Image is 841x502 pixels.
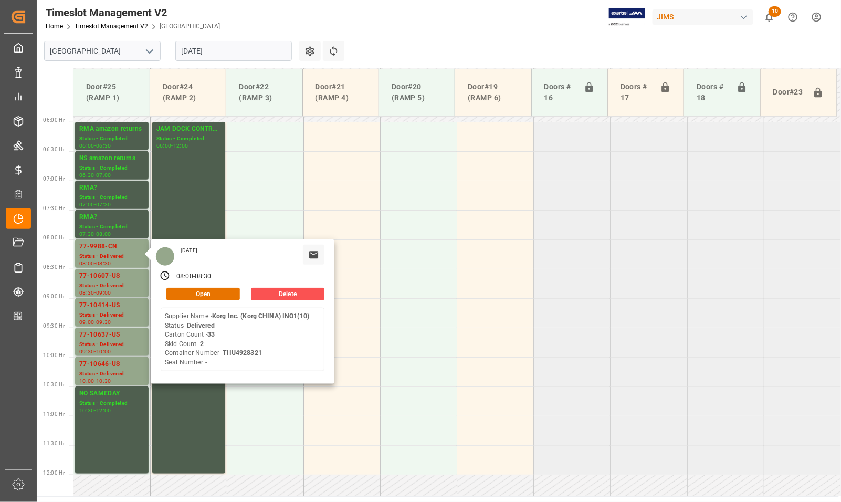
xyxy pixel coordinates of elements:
[96,349,111,354] div: 10:00
[43,264,65,270] span: 08:30 Hr
[166,288,240,300] button: Open
[43,147,65,152] span: 06:30 Hr
[94,202,96,207] div: -
[609,8,645,26] img: Exertis%20JAM%20-%20Email%20Logo.jpg_1722504956.jpg
[43,176,65,182] span: 07:00 Hr
[193,272,195,281] div: -
[79,153,144,164] div: NS amazon returns
[96,290,111,295] div: 09:00
[176,272,193,281] div: 08:00
[43,205,65,211] span: 07:30 Hr
[79,212,144,223] div: RMA?
[43,294,65,299] span: 09:00 Hr
[653,7,758,27] button: JIMS
[43,117,65,123] span: 06:00 Hr
[96,261,111,266] div: 08:30
[43,382,65,388] span: 10:30 Hr
[79,370,144,379] div: Status - Delivered
[195,272,212,281] div: 08:30
[43,323,65,329] span: 09:30 Hr
[43,441,65,446] span: 11:30 Hr
[79,173,94,177] div: 06:30
[235,77,293,108] div: Door#22 (RAMP 3)
[540,77,580,108] div: Doors # 16
[79,311,144,320] div: Status - Delivered
[79,379,94,383] div: 10:00
[212,312,309,320] b: Korg Inc. (Korg CHINA) INO1(10)
[165,312,309,367] div: Supplier Name - Status - Carton Count - Skid Count - Container Number - Seal Number -
[96,320,111,325] div: 09:30
[653,9,753,25] div: JIMS
[79,340,144,349] div: Status - Delivered
[46,23,63,30] a: Home
[781,5,805,29] button: Help Center
[769,6,781,17] span: 10
[94,408,96,413] div: -
[79,134,144,143] div: Status - Completed
[94,290,96,295] div: -
[79,281,144,290] div: Status - Delivered
[79,202,94,207] div: 07:00
[96,408,111,413] div: 12:00
[96,232,111,236] div: 08:00
[79,183,144,193] div: RMA?
[96,173,111,177] div: 07:00
[79,193,144,202] div: Status - Completed
[96,379,111,383] div: 10:30
[177,247,201,254] div: [DATE]
[171,143,173,148] div: -
[156,124,221,134] div: JAM DOCK CONTROL
[96,143,111,148] div: 06:30
[159,77,217,108] div: Door#24 (RAMP 2)
[223,349,261,357] b: TIIU4928321
[79,164,144,173] div: Status - Completed
[251,288,324,300] button: Delete
[79,349,94,354] div: 09:30
[79,124,144,134] div: RMA amazon returns
[156,134,221,143] div: Status - Completed
[79,232,94,236] div: 07:30
[187,322,215,329] b: Delivered
[79,320,94,325] div: 09:00
[616,77,656,108] div: Doors # 17
[75,23,148,30] a: Timeslot Management V2
[175,41,292,61] input: DD-MM-YYYY
[96,202,111,207] div: 07:30
[94,173,96,177] div: -
[79,242,144,252] div: 77-9988-CN
[200,340,204,348] b: 2
[79,261,94,266] div: 08:00
[43,352,65,358] span: 10:00 Hr
[94,379,96,383] div: -
[94,143,96,148] div: -
[387,77,446,108] div: Door#20 (RAMP 5)
[46,5,220,20] div: Timeslot Management V2
[79,271,144,281] div: 77-10607-US
[79,330,144,340] div: 77-10637-US
[311,77,370,108] div: Door#21 (RAMP 4)
[94,232,96,236] div: -
[79,359,144,370] div: 77-10646-US
[79,290,94,295] div: 08:30
[79,389,144,399] div: NO SAMEDAY
[79,143,94,148] div: 06:00
[769,82,808,102] div: Door#23
[141,43,157,59] button: open menu
[94,349,96,354] div: -
[79,408,94,413] div: 10:30
[43,411,65,417] span: 11:00 Hr
[79,223,144,232] div: Status - Completed
[464,77,522,108] div: Door#19 (RAMP 6)
[173,143,188,148] div: 12:00
[692,77,732,108] div: Doors # 18
[758,5,781,29] button: show 10 new notifications
[79,252,144,261] div: Status - Delivered
[156,143,172,148] div: 06:00
[44,41,161,61] input: Type to search/select
[94,320,96,325] div: -
[94,261,96,266] div: -
[43,235,65,240] span: 08:00 Hr
[82,77,141,108] div: Door#25 (RAMP 1)
[43,470,65,476] span: 12:00 Hr
[79,399,144,408] div: Status - Completed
